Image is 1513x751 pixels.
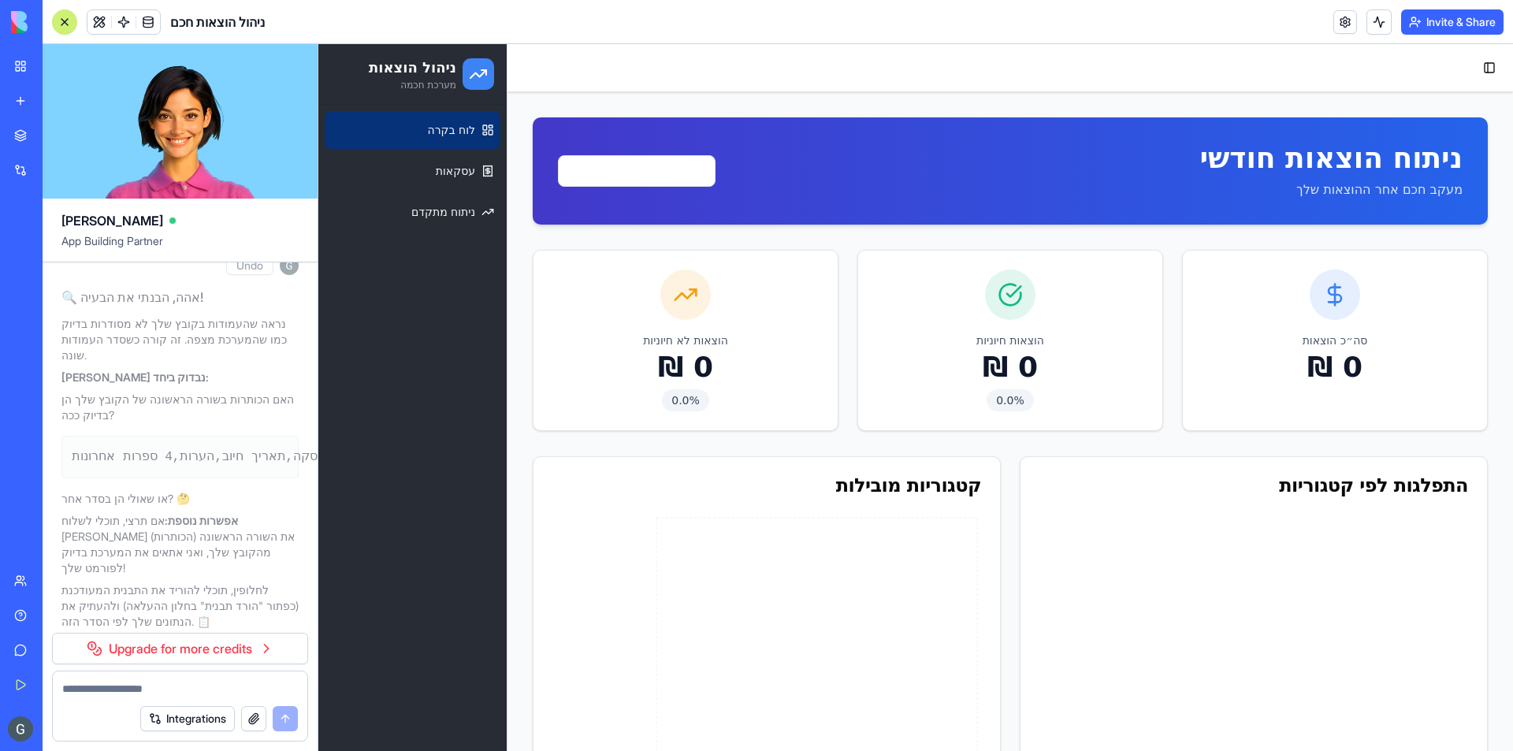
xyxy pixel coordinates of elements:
span: עסקאות [117,119,157,135]
span: לוח בקרה [110,78,157,94]
p: מערכת חכמה [50,35,138,47]
div: התפלגות לפי קטגוריות [721,432,1150,451]
p: סה״כ הוצאות [984,288,1050,304]
p: או שאולי הן בסדר אחר? 🤔 [61,491,299,507]
span: ניתוח מתקדם [93,160,157,176]
strong: [PERSON_NAME] נבדוק ביחד: [61,370,209,384]
a: Upgrade for more credits [52,633,308,664]
a: לוח בקרה [6,67,182,105]
a: ניתוח מתקדם [6,149,182,187]
h2: ניהול הוצאות [50,13,138,35]
p: הוצאות לא חיוניות [325,288,410,304]
p: מעקב חכם אחר ההוצאות שלך [881,136,1144,155]
code: תאריך עסקה,שם בית העסק,קטגוריה,סכום חיוב,סוג עסקה,תאריך חיוב,הערות,4 ספרות אחרונות [72,450,637,464]
button: Integrations [140,706,235,731]
h2: 🔍 אהה, הבנתי את הבעיה! [61,288,299,307]
h1: ניתוח הוצאות חודשי [881,99,1144,130]
span: [PERSON_NAME] [61,211,163,230]
p: ‏0 ‏₪ [325,307,410,339]
p: אם תרצי, תוכלי לשלוח [PERSON_NAME] את השורה הראשונה (הכותרות) מהקובץ שלך, ואני אתאים את המערכת בד... [61,513,299,576]
strong: אפשרות נוספת: [165,514,238,527]
span: 0.0 % [344,345,391,367]
img: logo [11,11,109,33]
a: עסקאות [6,108,182,146]
img: ACg8ocJh8S8KHPE7H5A_ovVCZxxrP21whCCW4hlpnAkGUnwonr4SGg=s96-c [8,716,33,742]
button: Undo [226,256,273,275]
button: Invite & Share [1401,9,1504,35]
img: ACg8ocJh8S8KHPE7H5A_ovVCZxxrP21whCCW4hlpnAkGUnwonr4SGg=s96-c [280,256,299,275]
span: ניהול הוצאות חכם [170,13,265,32]
div: קטגוריות מובילות [234,432,663,451]
span: App Building Partner [61,233,299,262]
p: נראה שהעמודות בקובץ שלך לא מסודרות בדיוק כמו שהמערכת מצפה. זה קורה כשסדר העמודות שונה. [61,316,299,363]
p: ‏0 ‏₪ [658,307,726,339]
span: 0.0 % [668,345,716,367]
p: האם הכותרות בשורה הראשונה של הקובץ שלך הן בדיוק ככה? [61,392,299,423]
p: הוצאות חיוניות [658,288,726,304]
p: לחלופין, תוכלי להוריד את התבנית המעודכנת (כפתור "הורד תבנית" בחלון ההעלאה) ולהעתיק את הנתונים שלך... [61,582,299,630]
p: ‏0 ‏₪ [984,307,1050,339]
